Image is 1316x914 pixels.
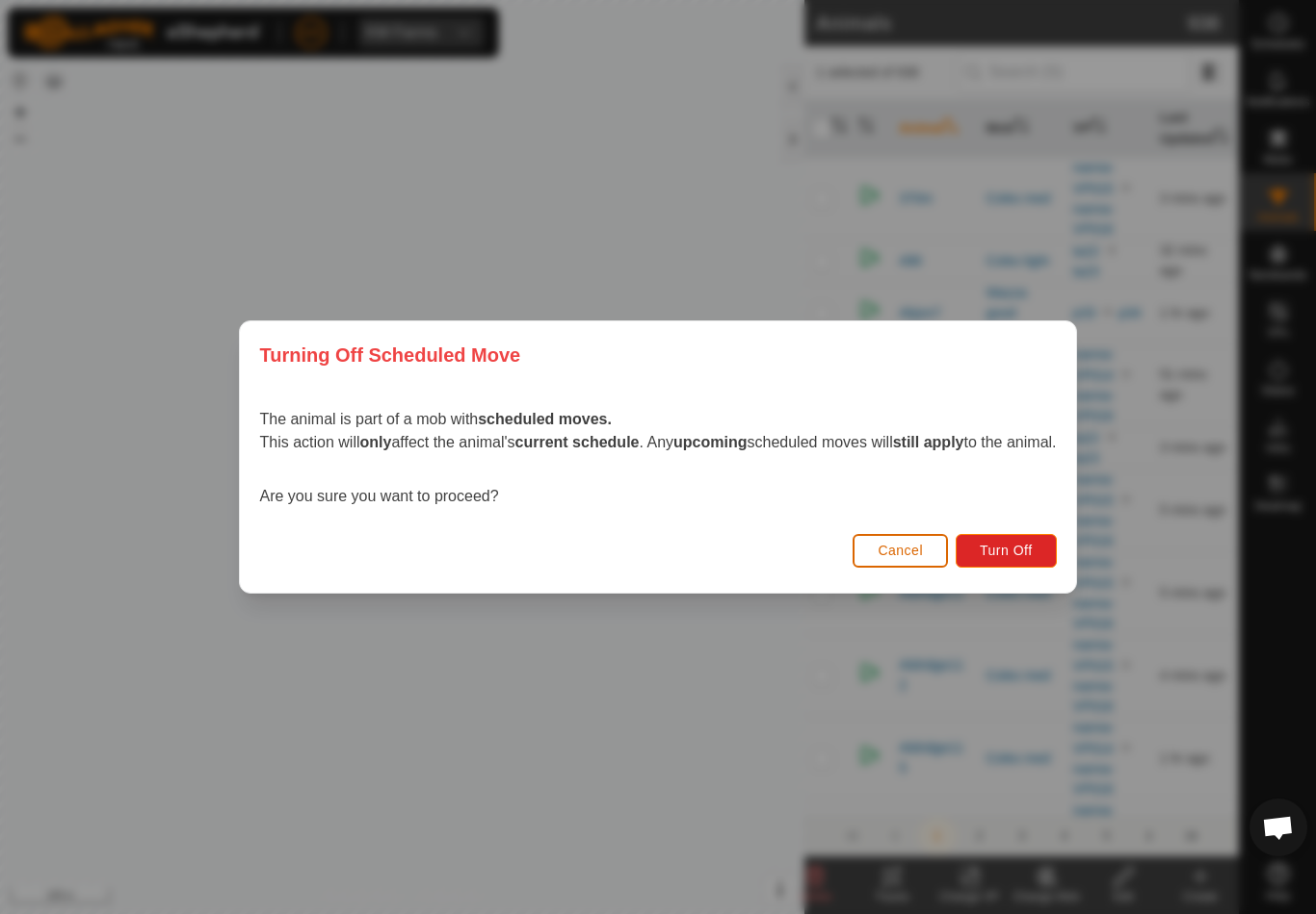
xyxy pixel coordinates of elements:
[259,431,1056,454] p: This action will affect the animal's . Any scheduled moves will to the animal.
[673,434,747,450] strong: upcoming
[515,434,640,450] strong: current schedule
[853,534,948,568] button: Cancel
[359,434,391,450] strong: only
[259,341,520,369] span: Turning Off Scheduled Move
[259,408,1056,431] p: The animal is part of a mob with
[259,485,1056,508] p: Are you sure you want to proceed?
[893,434,964,450] strong: still apply
[478,411,612,427] strong: scheduled moves.
[980,543,1033,558] span: Turn Off
[878,543,923,558] span: Cancel
[1250,799,1307,856] div: Open chat
[956,534,1057,568] button: Turn Off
